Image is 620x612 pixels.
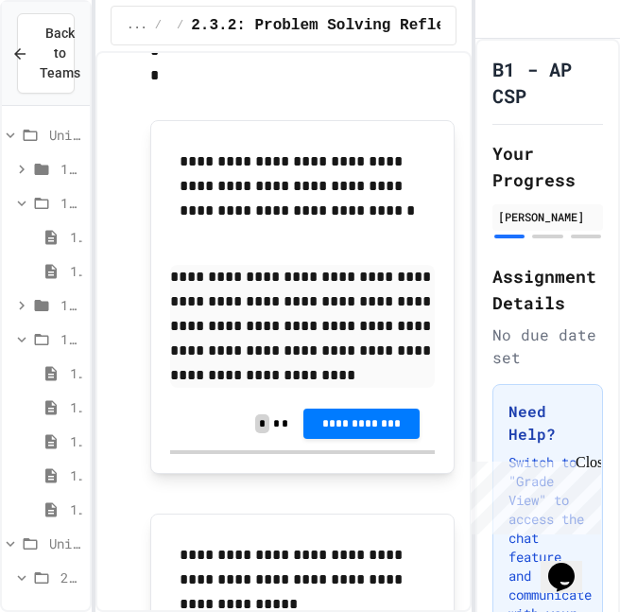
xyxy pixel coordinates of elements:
div: [PERSON_NAME] [498,208,597,225]
span: 2.0: Unit Overview [60,568,82,587]
span: 1.1: Welcome to Computer Science [60,193,82,213]
span: 1.1.1: What is Computer Science? [70,227,82,247]
iframe: chat widget [541,536,601,593]
span: Unit 1: Intro to Computer Science [49,125,82,145]
span: 1.3.3: Big Idea 3 - Algorithms and Programming [70,431,82,451]
div: No due date set [492,323,603,369]
span: 1.3: The Big Ideas [60,329,82,349]
span: / [155,18,162,33]
span: ... [127,18,147,33]
span: 1.2: Course Overview and the AP Exam [60,295,82,315]
span: Unit 2: Solving Problems in Computer Science [49,533,82,553]
span: / [177,18,183,33]
span: 1.1.2: Connect with Your World [70,261,82,281]
span: 1.3.5: Big Idea 5 - Impact of Computing [70,499,82,519]
h2: Your Progress [492,140,603,193]
span: 1.3.2: Big Idea 2 - Data [70,397,82,417]
h3: Need Help? [508,400,587,446]
iframe: chat widget [463,454,601,534]
span: 1.3.1: Big Idea 1 - Creative Development [70,363,82,383]
span: Back to Teams [40,24,80,83]
button: Back to Teams [17,13,75,94]
span: 1.0: Syllabus [60,159,82,179]
h1: B1 - AP CSP [492,56,603,109]
div: Chat with us now!Close [8,8,130,120]
span: 1.3.4: Big Idea 4 - Computing Systems and Networks [70,465,82,485]
span: 2.3.2: Problem Solving Reflection [191,14,491,37]
h2: Assignment Details [492,263,603,316]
